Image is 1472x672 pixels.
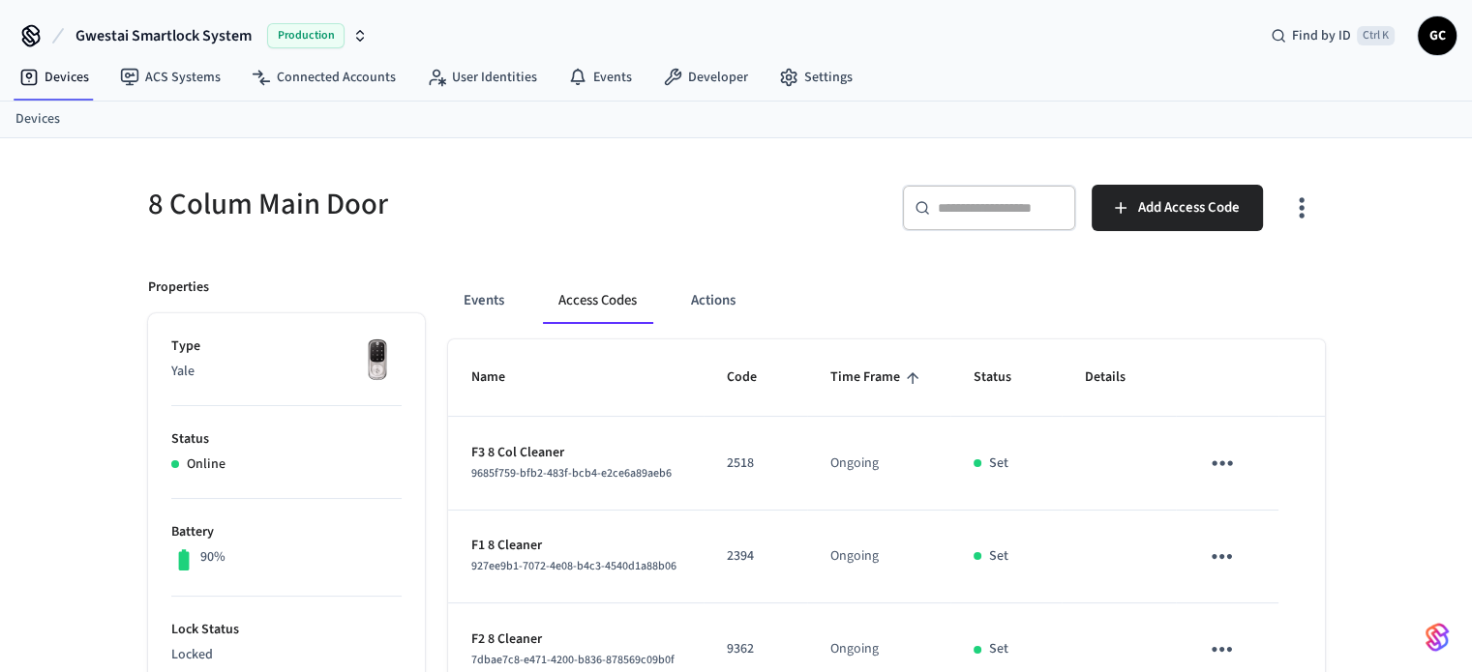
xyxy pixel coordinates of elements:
span: Add Access Code [1138,195,1240,220]
a: Developer [647,60,764,95]
td: Ongoing [807,511,951,603]
span: GC [1420,18,1455,53]
span: Name [471,363,530,393]
span: 9685f759-bfb2-483f-bcb4-e2ce6a89aeb6 [471,465,672,482]
a: Devices [4,60,105,95]
span: Gwestai Smartlock System [75,24,252,47]
td: Ongoing [807,417,951,510]
p: Yale [171,362,402,382]
span: Production [267,23,345,48]
p: Set [989,639,1008,659]
a: ACS Systems [105,60,236,95]
p: 2518 [727,453,784,474]
button: Actions [676,278,751,324]
a: Settings [764,60,868,95]
span: 7dbae7c8-e471-4200-b836-878569c09b0f [471,652,675,668]
p: F2 8 Cleaner [471,629,681,650]
p: Online [187,454,225,475]
p: Set [989,546,1008,567]
span: Details [1085,363,1151,393]
button: Add Access Code [1092,185,1263,231]
p: Set [989,453,1008,474]
img: Yale Assure Touchscreen Wifi Smart Lock, Satin Nickel, Front [353,336,402,385]
a: Events [553,60,647,95]
a: Connected Accounts [236,60,411,95]
p: 2394 [727,546,784,567]
span: Status [974,363,1036,393]
button: GC [1418,16,1457,55]
span: Ctrl K [1357,26,1395,45]
p: Battery [171,522,402,542]
a: User Identities [411,60,553,95]
p: Type [171,336,402,357]
span: Code [727,363,782,393]
p: 90% [200,547,225,568]
div: Find by IDCtrl K [1255,18,1410,53]
p: Locked [171,645,402,665]
div: ant example [448,278,1325,324]
p: F1 8 Cleaner [471,536,681,556]
span: Find by ID [1292,26,1351,45]
p: Properties [148,278,209,298]
p: F3 8 Col Cleaner [471,443,681,463]
a: Devices [15,109,60,130]
span: Time Frame [830,363,925,393]
h5: 8 Colum Main Door [148,185,725,224]
button: Access Codes [543,278,652,324]
span: 927ee9b1-7072-4e08-b4c3-4540d1a88b06 [471,558,676,574]
p: Lock Status [171,620,402,640]
p: Status [171,429,402,450]
img: SeamLogoGradient.69752ec5.svg [1426,622,1449,653]
p: 9362 [727,639,784,659]
button: Events [448,278,520,324]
